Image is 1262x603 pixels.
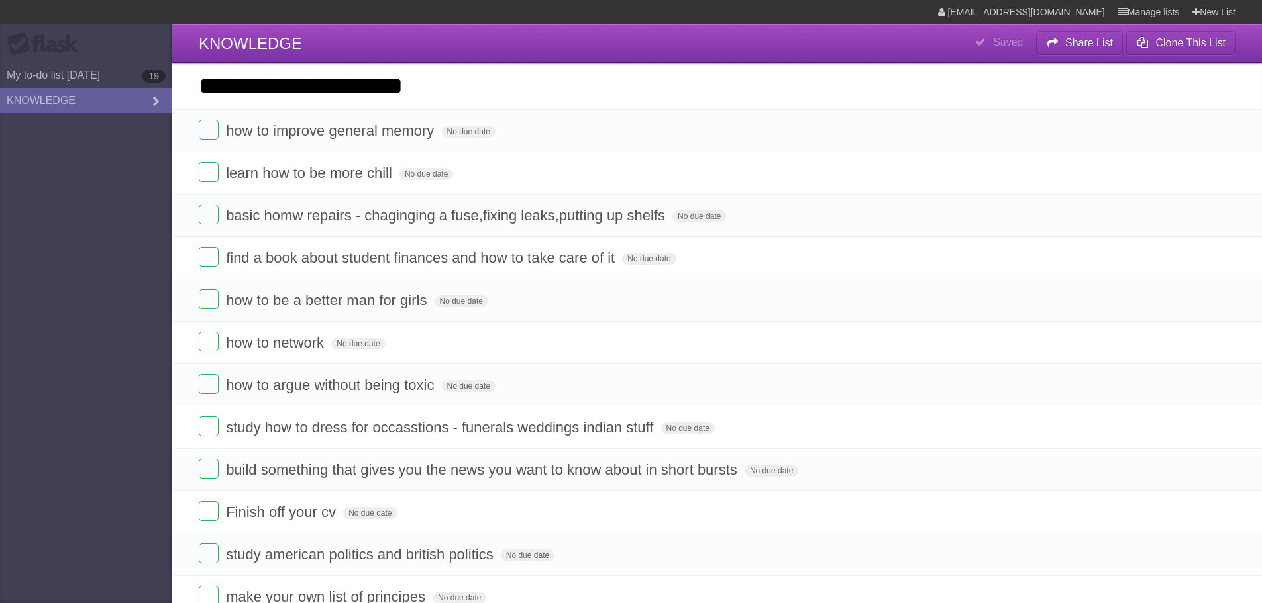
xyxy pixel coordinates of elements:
label: Done [199,332,219,351]
label: Done [199,247,219,267]
label: Done [199,205,219,224]
label: Done [199,162,219,182]
b: Saved [993,36,1023,48]
div: Flask [7,32,86,56]
label: Done [199,416,219,436]
span: No due date [501,549,554,561]
span: basic homw repairs - chaginging a fuse,fixing leaks,putting up shelfs [226,207,668,224]
span: No due date [661,422,715,434]
label: Done [199,459,219,479]
span: KNOWLEDGE [199,34,302,52]
span: build something that gives you the news you want to know about in short bursts [226,461,741,478]
span: No due date [745,465,798,477]
button: Share List [1036,31,1124,55]
b: 19 [142,70,166,83]
span: learn how to be more chill [226,165,395,181]
span: No due date [442,380,496,392]
span: Finish off your cv [226,504,339,520]
span: No due date [442,126,496,138]
button: Clone This List [1126,31,1236,55]
span: No due date [331,338,385,349]
span: find a book about student finances and how to take care of it [226,250,618,266]
label: Done [199,543,219,563]
span: No due date [672,210,726,222]
b: Clone This List [1155,37,1226,48]
span: how to argue without being toxic [226,377,437,393]
span: study american politics and british politics [226,546,497,563]
label: Done [199,374,219,394]
span: No due date [435,295,488,307]
span: how to improve general memory [226,122,437,139]
span: how to be a better man for girls [226,292,430,308]
span: No due date [622,253,676,265]
label: Done [199,289,219,309]
b: Share List [1065,37,1113,48]
label: Done [199,501,219,521]
span: No due date [399,168,453,180]
span: how to network [226,334,327,351]
span: No due date [343,507,397,519]
label: Done [199,120,219,140]
span: study how to dress for occasstions - funerals weddings indian stuff [226,419,657,436]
